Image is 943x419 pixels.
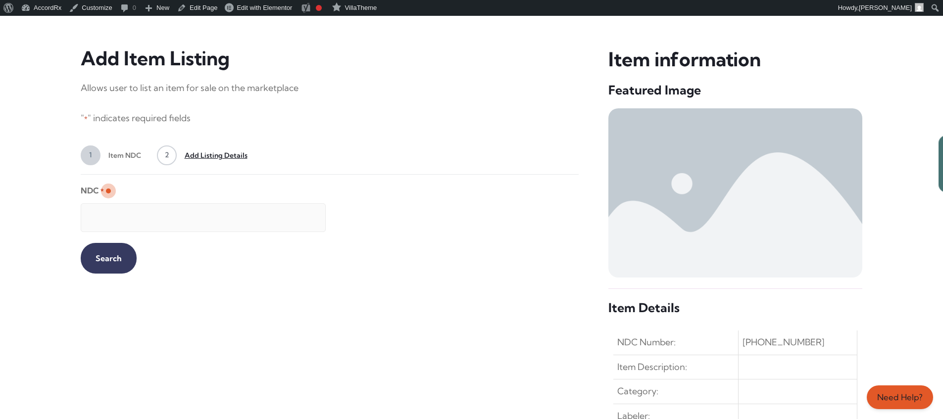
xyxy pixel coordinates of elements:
div: Focus keyphrase not set [316,5,322,11]
h3: Add Item Listing [81,47,579,70]
span: Item NDC [100,145,141,165]
span: Item Description: [617,359,687,375]
a: 2Add Listing Details [157,145,248,165]
h3: Item information [608,47,862,72]
h5: Featured Image [608,82,862,98]
span: Category: [617,383,658,399]
span: NDC Number: [617,334,676,350]
input: Search [81,243,137,274]
span: Edit with Elementor [237,4,292,11]
a: Need Help? [867,385,933,409]
span: 1 [81,145,100,165]
p: Allows user to list an item for sale on the marketplace [81,80,579,96]
span: [PERSON_NAME] [859,4,912,11]
h5: Item Details [608,300,862,316]
label: NDC [81,183,104,199]
span: Add Listing Details [177,145,248,165]
span: [PHONE_NUMBER] [743,334,825,350]
p: " " indicates required fields [81,110,579,127]
span: 2 [157,145,177,165]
